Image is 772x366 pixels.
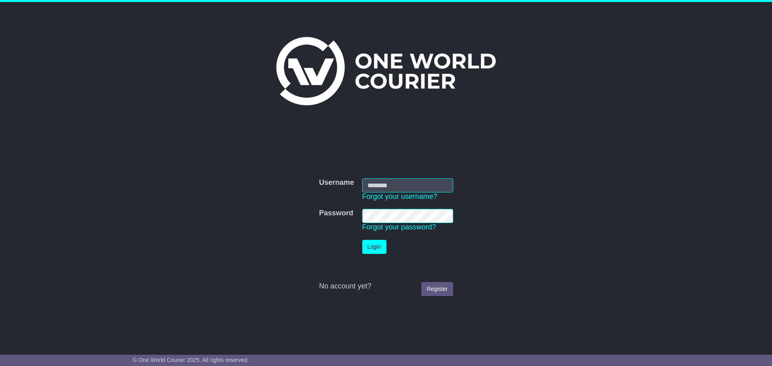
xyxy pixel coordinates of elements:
a: Register [421,282,453,296]
label: Username [319,178,354,187]
span: © One World Courier 2025. All rights reserved. [133,357,249,363]
a: Forgot your password? [362,223,436,231]
div: No account yet? [319,282,453,291]
button: Login [362,240,386,254]
img: One World [276,37,496,105]
a: Forgot your username? [362,192,437,200]
label: Password [319,209,353,218]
